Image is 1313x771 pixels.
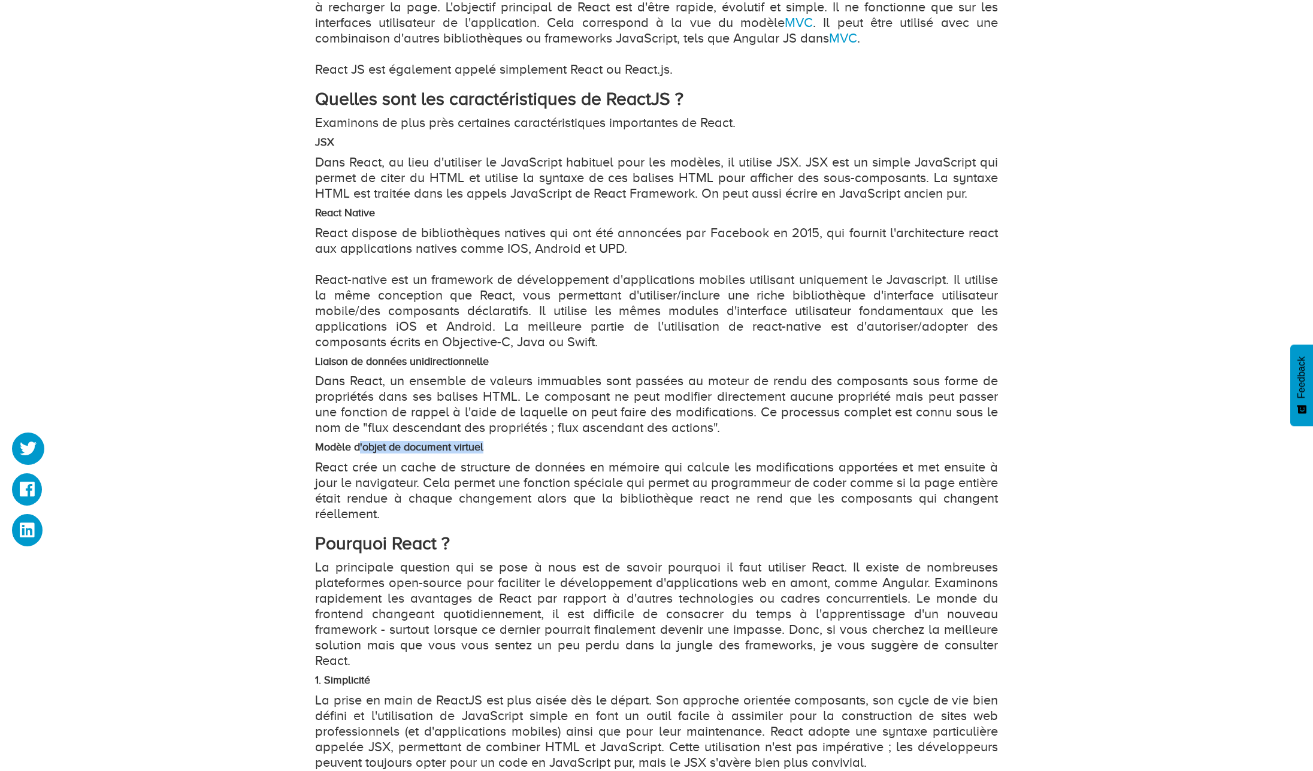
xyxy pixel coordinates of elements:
p: React dispose de bibliothèques natives qui ont été annoncées par Facebook en 2015, qui fournit l'... [315,225,998,350]
p: React crée un cache de structure de données en mémoire qui calcule les modifications apportées et... [315,459,998,522]
strong: Modèle d'objet de document virtuel [315,441,483,453]
strong: Liaison de données unidirectionnelle [315,355,489,367]
strong: Quelles sont les caractéristiques de ReactJS ? [315,89,683,109]
a: MVC [785,15,813,30]
strong: 1. Simplicité [315,674,370,686]
p: Dans React, un ensemble de valeurs immuables sont passées au moteur de rendu des composants sous ... [315,373,998,436]
a: MVC [829,31,857,46]
p: La principale question qui se pose à nous est de savoir pourquoi il faut utiliser React. Il exist... [315,560,998,669]
iframe: Drift Widget Chat Controller [1253,711,1299,757]
p: La prise en main de ReactJS est plus aisée dès le départ. Son approche orientée composants, son c... [315,693,998,770]
p: Dans React, au lieu d'utiliser le JavaScript habituel pour les modèles, il utilise JSX. JSX est u... [315,155,998,201]
span: Feedback [1296,356,1307,398]
strong: JSX [315,136,334,148]
iframe: Drift Widget Chat Window [1066,574,1306,718]
button: Feedback - Afficher l’enquête [1290,344,1313,426]
p: Examinons de plus près certaines caractéristiques importantes de React. [315,115,998,131]
strong: Pourquoi React ? [315,533,450,554]
strong: React Native [315,207,375,219]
